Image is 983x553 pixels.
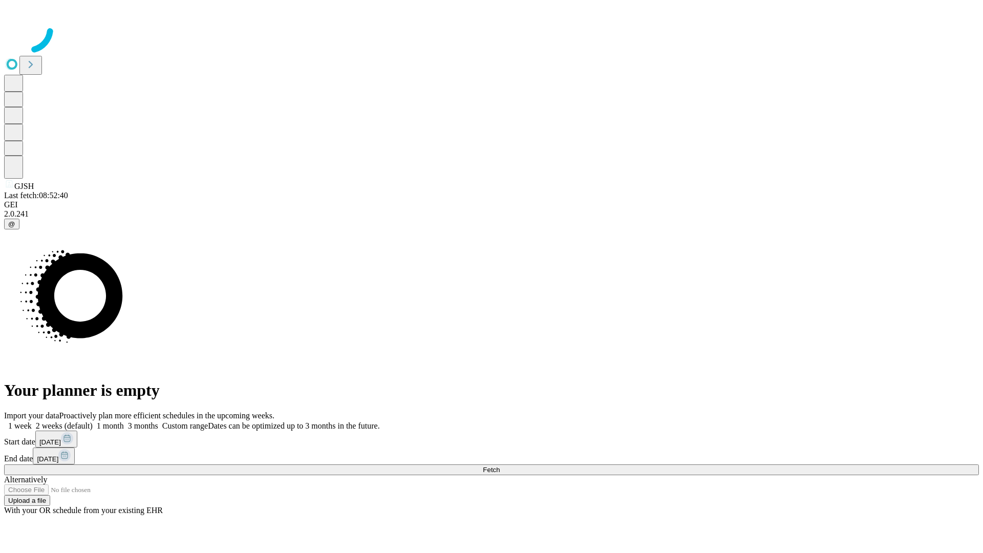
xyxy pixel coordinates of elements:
[36,421,93,430] span: 2 weeks (default)
[8,421,32,430] span: 1 week
[4,475,47,484] span: Alternatively
[4,411,59,420] span: Import your data
[4,219,19,229] button: @
[39,438,61,446] span: [DATE]
[33,448,75,464] button: [DATE]
[97,421,124,430] span: 1 month
[4,506,163,515] span: With your OR schedule from your existing EHR
[35,431,77,448] button: [DATE]
[8,220,15,228] span: @
[4,431,979,448] div: Start date
[14,182,34,190] span: GJSH
[483,466,500,474] span: Fetch
[4,381,979,400] h1: Your planner is empty
[4,495,50,506] button: Upload a file
[4,448,979,464] div: End date
[4,464,979,475] button: Fetch
[4,209,979,219] div: 2.0.241
[128,421,158,430] span: 3 months
[37,455,58,463] span: [DATE]
[208,421,379,430] span: Dates can be optimized up to 3 months in the future.
[4,200,979,209] div: GEI
[4,191,68,200] span: Last fetch: 08:52:40
[59,411,274,420] span: Proactively plan more efficient schedules in the upcoming weeks.
[162,421,208,430] span: Custom range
